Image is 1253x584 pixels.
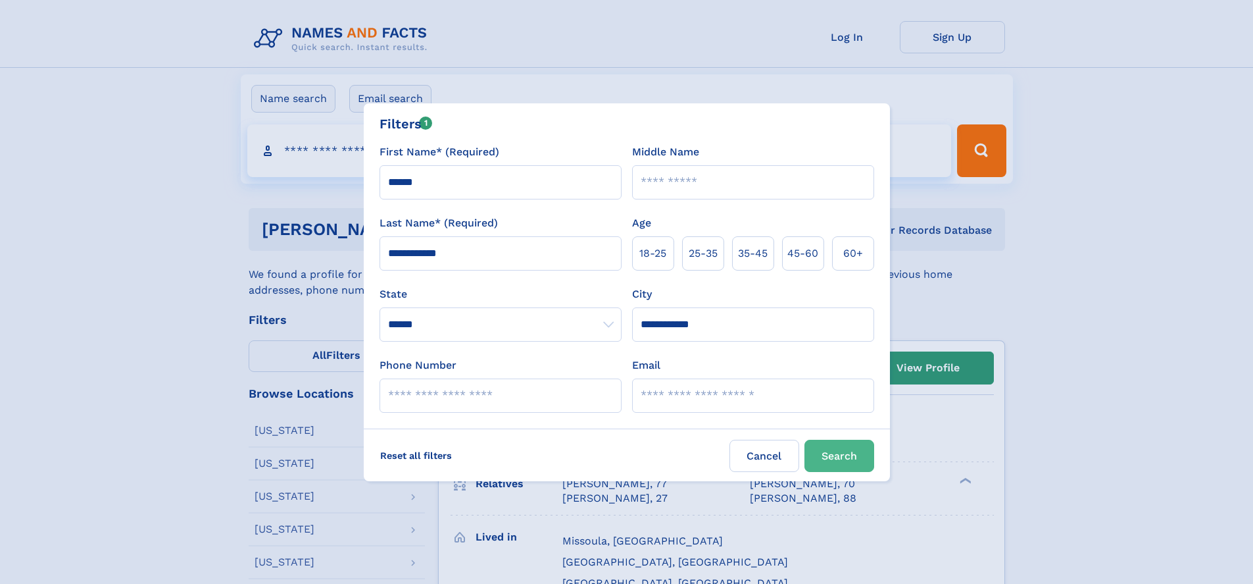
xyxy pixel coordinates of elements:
[729,440,799,472] label: Cancel
[380,286,622,302] label: State
[380,114,433,134] div: Filters
[689,246,718,261] span: 25‑35
[787,246,818,261] span: 45‑60
[804,440,874,472] button: Search
[372,440,460,471] label: Reset all filters
[632,286,652,302] label: City
[380,215,498,231] label: Last Name* (Required)
[380,358,456,373] label: Phone Number
[632,144,699,160] label: Middle Name
[639,246,666,261] span: 18‑25
[738,246,768,261] span: 35‑45
[632,358,660,373] label: Email
[380,144,499,160] label: First Name* (Required)
[843,246,863,261] span: 60+
[632,215,651,231] label: Age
